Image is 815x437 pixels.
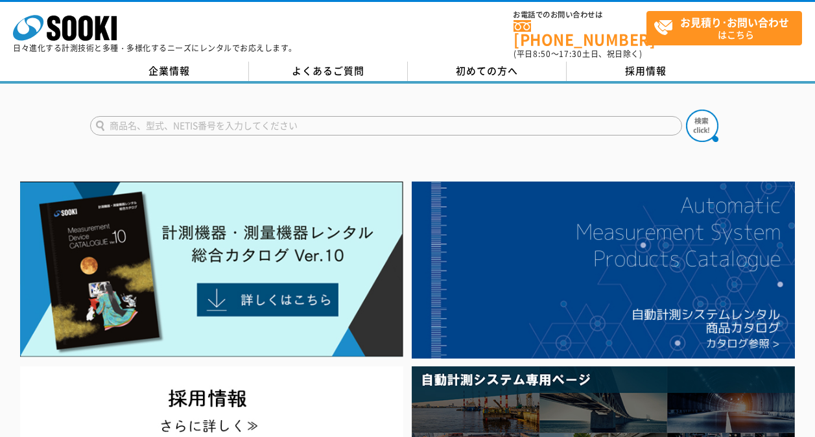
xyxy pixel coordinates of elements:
[20,182,403,357] img: Catalog Ver10
[533,48,551,60] span: 8:50
[654,12,801,44] span: はこちら
[408,62,567,81] a: 初めての方へ
[249,62,408,81] a: よくあるご質問
[686,110,718,142] img: btn_search.png
[13,44,297,52] p: 日々進化する計測技術と多種・多様化するニーズにレンタルでお応えします。
[646,11,802,45] a: お見積り･お問い合わせはこちら
[514,20,646,47] a: [PHONE_NUMBER]
[514,48,642,60] span: (平日 ～ 土日、祝日除く)
[559,48,582,60] span: 17:30
[90,62,249,81] a: 企業情報
[412,182,795,359] img: 自動計測システムカタログ
[90,116,682,136] input: 商品名、型式、NETIS番号を入力してください
[514,11,646,19] span: お電話でのお問い合わせは
[567,62,726,81] a: 採用情報
[456,64,518,78] span: 初めての方へ
[680,14,789,30] strong: お見積り･お問い合わせ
